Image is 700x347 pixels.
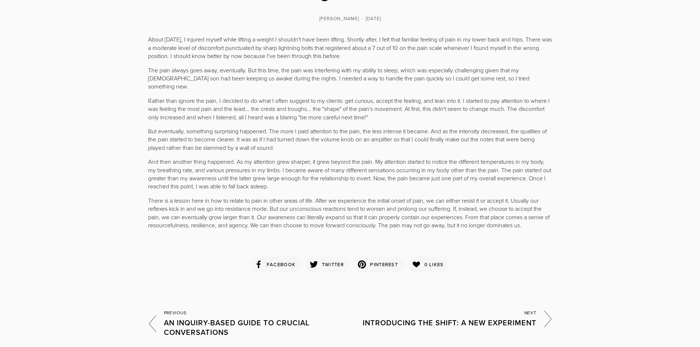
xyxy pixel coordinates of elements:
[350,309,552,329] a: Next Introducing The Shift: a New Experiment
[408,256,450,272] a: 0 Likes
[164,317,350,339] h4: An Inquiry-Based Guide to Crucial Conversations
[148,97,552,121] p: Rather than ignore the pain, I decided to do what I often suggest to my clients: get curious, acc...
[148,158,552,191] p: And then another thing happened. As my attention grew sharper, it grew beyond the pain. My attent...
[424,256,444,272] span: 0 Likes
[148,196,552,229] p: There is a lesson here in how to relate to pain in other areas of life. After we experience the i...
[306,256,350,272] a: Twitter
[148,309,350,339] a: Previous An Inquiry-Based Guide to Crucial Conversations
[267,256,295,272] span: Facebook
[350,309,536,317] div: Next
[322,256,344,272] span: Twitter
[164,309,350,317] div: Previous
[370,256,398,272] span: Pinterest
[359,14,381,22] time: [DATE]
[148,127,552,152] p: But eventually, something surprising happened. The more I paid attention to the pain, the less in...
[148,66,552,91] p: The pain always goes away, eventually. But this time, the pain was interfering with my ability to...
[354,256,403,272] a: Pinterest
[319,14,359,22] a: [PERSON_NAME]
[148,35,552,60] p: About [DATE], I injured myself while lifting a weight I shouldn't have been lifting. Shortly afte...
[251,256,301,272] a: Facebook
[350,317,536,329] h4: Introducing The Shift: a New Experiment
